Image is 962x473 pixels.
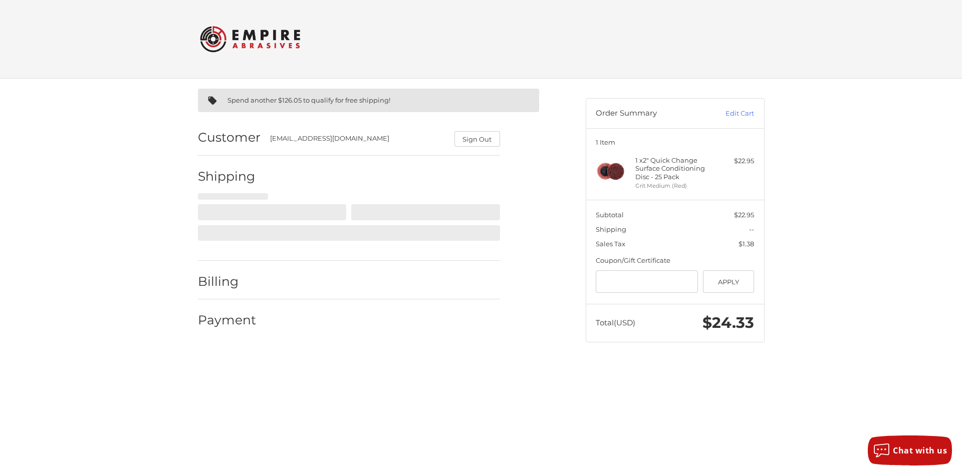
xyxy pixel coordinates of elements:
button: Chat with us [868,435,952,465]
h2: Shipping [198,169,257,184]
span: $1.38 [739,240,754,248]
span: Spend another $126.05 to qualify for free shipping! [227,96,390,104]
input: Gift Certificate or Coupon Code [596,270,698,293]
div: $22.95 [714,156,754,166]
h4: 1 x 2" Quick Change Surface Conditioning Disc - 25 Pack [635,156,712,181]
div: [EMAIL_ADDRESS][DOMAIN_NAME] [270,134,444,147]
span: $22.95 [734,211,754,219]
h2: Payment [198,312,257,328]
a: Edit Cart [703,109,754,119]
h3: 1 Item [596,138,754,146]
span: Shipping [596,225,626,233]
span: Sales Tax [596,240,625,248]
img: Empire Abrasives [200,20,300,59]
h2: Billing [198,274,257,289]
span: -- [749,225,754,233]
button: Sign Out [454,131,500,147]
li: Grit Medium (Red) [635,182,712,190]
span: Subtotal [596,211,624,219]
span: $24.33 [702,313,754,332]
span: Total (USD) [596,318,635,327]
div: Coupon/Gift Certificate [596,256,754,266]
h2: Customer [198,130,261,145]
button: Apply [703,270,755,293]
span: Chat with us [893,445,947,456]
h3: Order Summary [596,109,703,119]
